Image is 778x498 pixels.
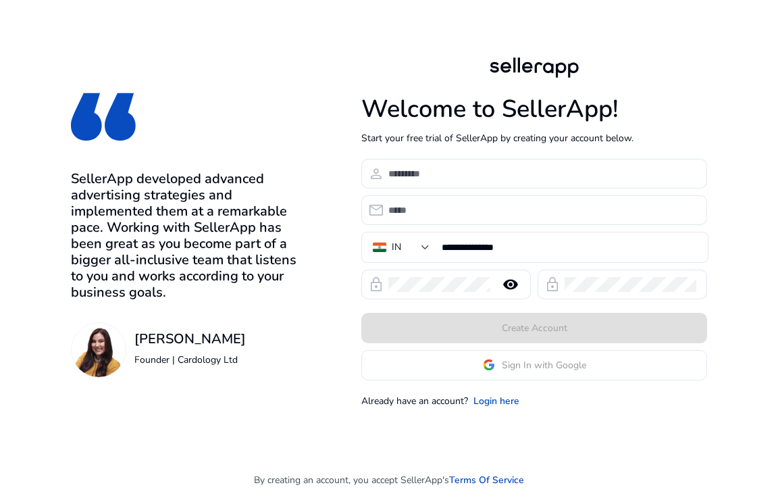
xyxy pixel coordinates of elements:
span: person [368,166,384,182]
h1: Welcome to SellerApp! [361,95,707,124]
p: Already have an account? [361,394,468,408]
a: Terms Of Service [449,473,524,487]
p: Founder | Cardology Ltd [134,353,246,367]
a: Login here [473,394,519,408]
div: IN [392,240,401,255]
h3: [PERSON_NAME] [134,331,246,347]
p: Start your free trial of SellerApp by creating your account below. [361,131,707,145]
span: email [368,202,384,218]
span: lock [368,276,384,293]
h3: SellerApp developed advanced advertising strategies and implemented them at a remarkable pace. Wo... [71,171,301,301]
span: lock [544,276,561,293]
mat-icon: remove_red_eye [494,276,527,293]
